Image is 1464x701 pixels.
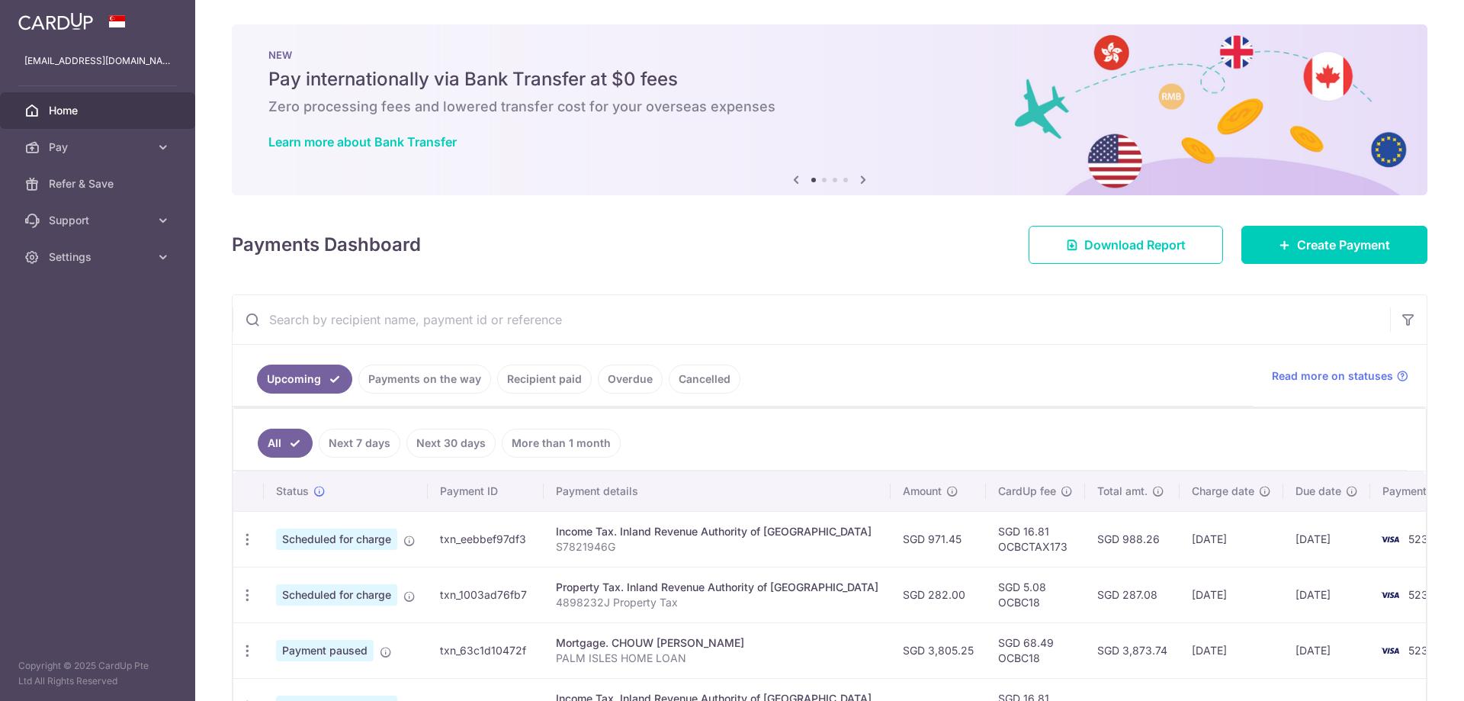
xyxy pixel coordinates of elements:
[49,103,149,118] span: Home
[276,484,309,499] span: Status
[891,511,986,567] td: SGD 971.45
[319,429,400,458] a: Next 7 days
[1408,644,1433,657] span: 5231
[258,429,313,458] a: All
[986,511,1085,567] td: SGD 16.81 OCBCTAX173
[268,134,457,150] a: Learn more about Bank Transfer
[276,640,374,661] span: Payment paused
[556,524,878,539] div: Income Tax. Inland Revenue Authority of [GEOGRAPHIC_DATA]
[1085,622,1180,678] td: SGD 3,873.74
[428,511,544,567] td: txn_eebbef97df3
[1029,226,1223,264] a: Download Report
[232,24,1427,195] img: Bank transfer banner
[556,595,878,610] p: 4898232J Property Tax
[1085,511,1180,567] td: SGD 988.26
[1180,511,1283,567] td: [DATE]
[268,49,1391,61] p: NEW
[891,567,986,622] td: SGD 282.00
[1192,484,1254,499] span: Charge date
[276,529,397,550] span: Scheduled for charge
[1085,567,1180,622] td: SGD 287.08
[1297,236,1390,254] span: Create Payment
[497,365,592,394] a: Recipient paid
[1283,567,1370,622] td: [DATE]
[18,12,93,31] img: CardUp
[49,213,149,228] span: Support
[556,580,878,595] div: Property Tax. Inland Revenue Authority of [GEOGRAPHIC_DATA]
[1408,532,1433,545] span: 5231
[358,365,491,394] a: Payments on the way
[669,365,740,394] a: Cancelled
[49,176,149,191] span: Refer & Save
[1283,622,1370,678] td: [DATE]
[233,295,1390,344] input: Search by recipient name, payment id or reference
[276,584,397,606] span: Scheduled for charge
[891,622,986,678] td: SGD 3,805.25
[1272,368,1408,384] a: Read more on statuses
[1241,226,1427,264] a: Create Payment
[998,484,1056,499] span: CardUp fee
[598,365,663,394] a: Overdue
[428,471,544,511] th: Payment ID
[556,635,878,651] div: Mortgage. CHOUW [PERSON_NAME]
[1097,484,1148,499] span: Total amt.
[1180,622,1283,678] td: [DATE]
[406,429,496,458] a: Next 30 days
[428,622,544,678] td: txn_63c1d10472f
[1375,530,1405,548] img: Bank Card
[232,231,421,259] h4: Payments Dashboard
[268,67,1391,92] h5: Pay internationally via Bank Transfer at $0 fees
[49,249,149,265] span: Settings
[1084,236,1186,254] span: Download Report
[556,539,878,555] p: S7821946G
[428,567,544,622] td: txn_1003ad76fb7
[1408,588,1433,601] span: 5231
[1272,368,1393,384] span: Read more on statuses
[49,140,149,155] span: Pay
[257,365,352,394] a: Upcoming
[1180,567,1283,622] td: [DATE]
[1375,642,1405,660] img: Bank Card
[1295,484,1341,499] span: Due date
[268,98,1391,116] h6: Zero processing fees and lowered transfer cost for your overseas expenses
[544,471,891,511] th: Payment details
[986,567,1085,622] td: SGD 5.08 OCBC18
[903,484,942,499] span: Amount
[1283,511,1370,567] td: [DATE]
[556,651,878,666] p: PALM ISLES HOME LOAN
[1375,586,1405,604] img: Bank Card
[24,53,171,69] p: [EMAIL_ADDRESS][DOMAIN_NAME]
[502,429,621,458] a: More than 1 month
[986,622,1085,678] td: SGD 68.49 OCBC18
